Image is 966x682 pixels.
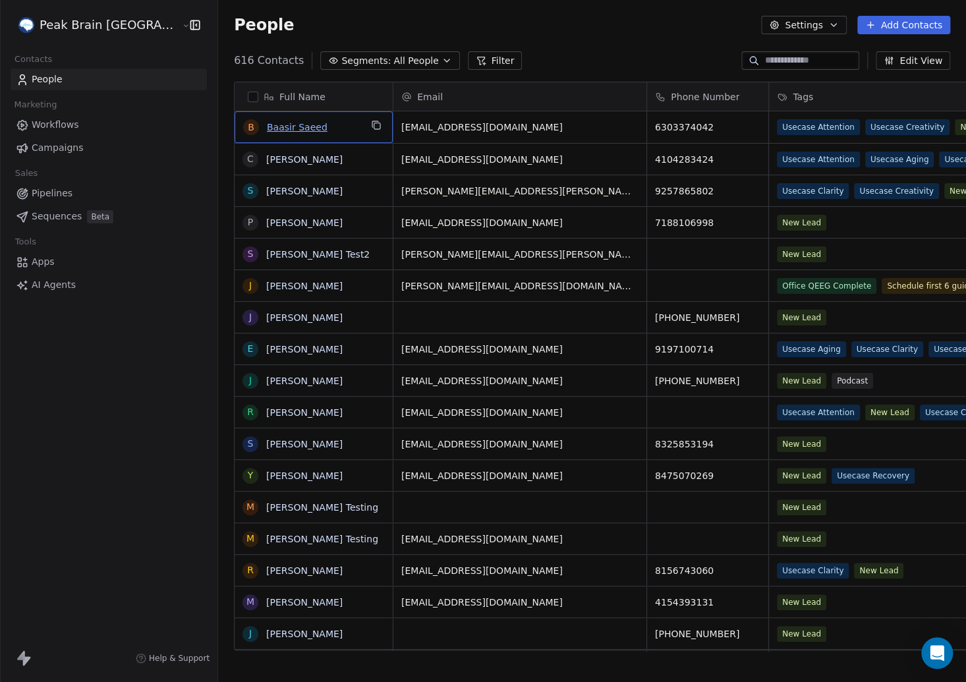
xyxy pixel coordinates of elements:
div: Phone Number [647,82,768,111]
span: [EMAIL_ADDRESS][DOMAIN_NAME] [401,469,639,482]
a: [PERSON_NAME] [266,629,343,639]
span: [EMAIL_ADDRESS][DOMAIN_NAME] [401,532,639,546]
span: [PHONE_NUMBER] [655,627,760,640]
span: Peak Brain [GEOGRAPHIC_DATA] [40,16,179,34]
span: 8325853194 [655,438,760,451]
button: Filter [468,51,523,70]
div: S [248,437,254,451]
span: All People [393,54,438,68]
span: New Lead [777,626,826,642]
a: [PERSON_NAME] Testing [266,502,378,513]
span: [EMAIL_ADDRESS][DOMAIN_NAME] [401,406,639,419]
span: Podcast [832,373,873,389]
a: [PERSON_NAME] [266,439,343,449]
a: [PERSON_NAME] Test2 [266,249,370,260]
div: R [247,405,254,419]
div: Full Name [235,82,393,111]
a: [PERSON_NAME] [266,186,343,196]
a: [PERSON_NAME] [266,281,343,291]
span: Beta [87,210,113,223]
a: [PERSON_NAME] [266,597,343,608]
span: Usecase Attention [777,152,860,167]
span: New Lead [777,215,826,231]
a: AI Agents [11,274,207,296]
span: [PERSON_NAME][EMAIL_ADDRESS][PERSON_NAME][DOMAIN_NAME] [401,185,639,198]
span: [EMAIL_ADDRESS][DOMAIN_NAME] [401,596,639,609]
span: Usecase Attention [777,119,860,135]
span: New Lead [777,594,826,610]
span: Usecase Creativity [865,119,950,135]
a: Workflows [11,114,207,136]
span: New Lead [777,499,826,515]
span: 4154393131 [655,596,760,609]
span: 616 Contacts [234,53,304,69]
span: New Lead [777,373,826,389]
img: Peak%20Brain%20Logo.png [18,17,34,33]
span: New Lead [854,563,903,579]
span: Apps [32,255,55,269]
div: Open Intercom Messenger [921,637,953,669]
div: S [248,247,254,261]
span: [PHONE_NUMBER] [655,311,760,324]
span: New Lead [777,246,826,262]
span: Usecase Recovery [832,468,915,484]
a: [PERSON_NAME] [266,376,343,386]
span: Sales [9,163,43,183]
div: J [249,627,252,640]
span: 4104283424 [655,153,760,166]
span: [EMAIL_ADDRESS][DOMAIN_NAME] [401,564,639,577]
span: Pipelines [32,186,72,200]
a: [PERSON_NAME] [266,154,343,165]
div: J [249,279,252,293]
span: Tags [793,90,813,103]
span: Contacts [9,49,58,69]
span: Sequences [32,210,82,223]
a: [PERSON_NAME] [266,470,343,481]
span: Office QEEG Complete [777,278,876,294]
span: Usecase Clarity [777,563,849,579]
span: Phone Number [671,90,739,103]
div: B [248,121,254,134]
span: Segments: [341,54,391,68]
div: R [247,563,254,577]
a: People [11,69,207,90]
span: [EMAIL_ADDRESS][DOMAIN_NAME] [401,153,639,166]
a: [PERSON_NAME] [266,344,343,355]
span: [PERSON_NAME][EMAIL_ADDRESS][DOMAIN_NAME] [401,279,639,293]
div: Email [393,82,646,111]
span: [EMAIL_ADDRESS][DOMAIN_NAME] [401,374,639,387]
span: New Lead [865,405,915,420]
span: Email [417,90,443,103]
span: 9197100714 [655,343,760,356]
div: M [246,595,254,609]
div: M [246,532,254,546]
div: P [248,215,253,229]
button: Peak Brain [GEOGRAPHIC_DATA] [16,14,173,36]
a: Pipelines [11,183,207,204]
a: Baasir Saeed [267,122,327,132]
a: [PERSON_NAME] [266,407,343,418]
span: Campaigns [32,141,83,155]
div: J [249,374,252,387]
span: People [234,15,294,35]
span: [EMAIL_ADDRESS][DOMAIN_NAME] [401,216,639,229]
div: J [249,310,252,324]
span: New Lead [777,310,826,326]
div: M [246,500,254,514]
span: Usecase Clarity [851,341,923,357]
span: 7188106998 [655,216,760,229]
span: People [32,72,63,86]
a: [PERSON_NAME] Testing [266,534,378,544]
span: Workflows [32,118,79,132]
span: 6303374042 [655,121,760,134]
span: Usecase Creativity [854,183,938,199]
span: [EMAIL_ADDRESS][DOMAIN_NAME] [401,343,639,356]
span: Usecase Aging [865,152,934,167]
span: Marketing [9,95,63,115]
button: Settings [761,16,846,34]
span: [PERSON_NAME][EMAIL_ADDRESS][PERSON_NAME][DOMAIN_NAME] [401,248,639,261]
a: [PERSON_NAME] [266,565,343,576]
span: New Lead [777,436,826,452]
span: 9257865802 [655,185,760,198]
a: Campaigns [11,137,207,159]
